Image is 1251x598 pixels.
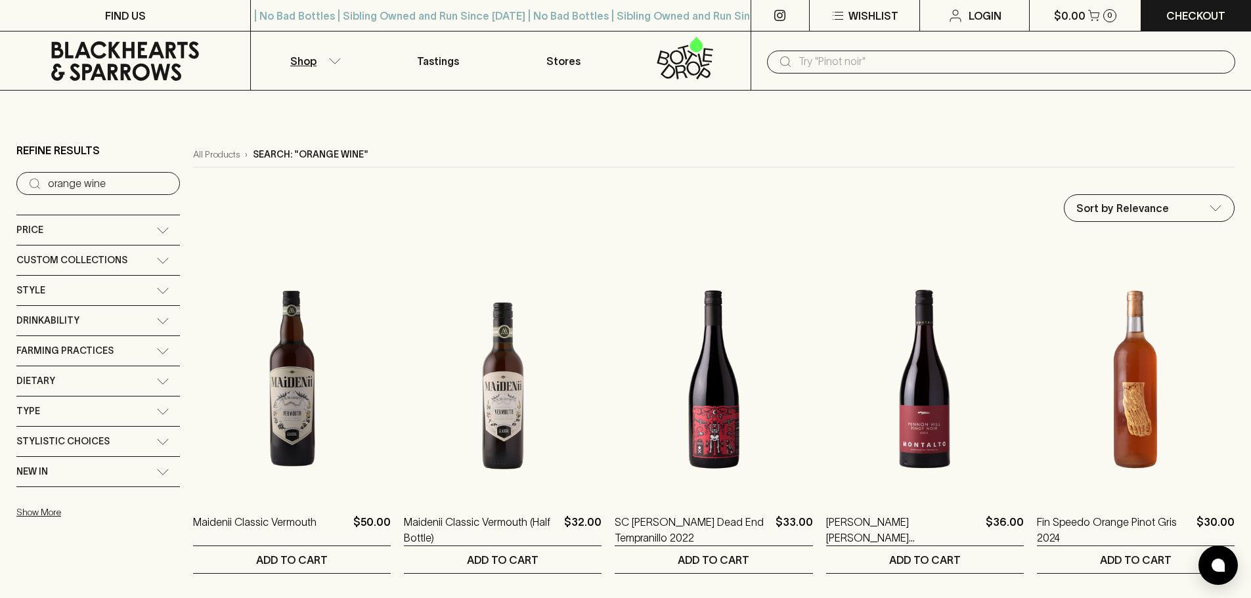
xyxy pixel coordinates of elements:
[1166,8,1225,24] p: Checkout
[1037,265,1235,494] img: Fin Speedo Orange Pinot Gris 2024
[16,463,48,480] span: New In
[16,306,180,335] div: Drinkability
[16,373,55,389] span: Dietary
[404,546,602,573] button: ADD TO CART
[969,8,1001,24] p: Login
[16,282,45,299] span: Style
[776,514,813,545] p: $33.00
[193,546,391,573] button: ADD TO CART
[467,552,538,568] p: ADD TO CART
[245,148,248,161] p: ›
[826,546,1024,573] button: ADD TO CART
[48,173,169,194] input: Try “Pinot noir”
[1054,8,1086,24] p: $0.00
[1212,559,1225,572] img: bubble-icon
[16,396,180,426] div: Type
[16,403,40,419] span: Type
[16,252,127,268] span: Custom Collections
[16,312,79,329] span: Drinkability
[251,32,376,90] button: Shop
[376,32,500,90] a: Tastings
[417,53,459,69] p: Tastings
[1064,195,1234,221] div: Sort by Relevance
[546,53,581,69] p: Stores
[564,514,602,545] p: $32.00
[193,148,240,161] a: All Products
[826,514,980,545] a: [PERSON_NAME] [PERSON_NAME] [PERSON_NAME] Pinot Noir 2023
[678,552,749,568] p: ADD TO CART
[16,142,100,158] p: Refine Results
[615,514,770,545] a: SC [PERSON_NAME] Dead End Tempranillo 2022
[615,546,812,573] button: ADD TO CART
[16,222,43,238] span: Price
[16,366,180,396] div: Dietary
[1037,514,1191,545] a: Fin Speedo Orange Pinot Gris 2024
[404,514,559,545] a: Maidenii Classic Vermouth (Half Bottle)
[16,276,180,305] div: Style
[1100,552,1172,568] p: ADD TO CART
[16,336,180,366] div: Farming Practices
[826,265,1024,494] img: Montalto Pennon Hill Pinot Noir 2023
[986,514,1024,545] p: $36.00
[889,552,961,568] p: ADD TO CART
[253,148,368,161] p: Search: "orange wine"
[16,246,180,275] div: Custom Collections
[848,8,898,24] p: Wishlist
[16,343,114,359] span: Farming Practices
[256,552,328,568] p: ADD TO CART
[1196,514,1235,545] p: $30.00
[404,265,602,494] img: Maidenii Classic Vermouth (Half Bottle)
[105,8,146,24] p: FIND US
[1076,200,1169,216] p: Sort by Relevance
[193,514,317,545] a: Maidenii Classic Vermouth
[1037,546,1235,573] button: ADD TO CART
[16,427,180,456] div: Stylistic Choices
[16,457,180,486] div: New In
[1107,12,1112,19] p: 0
[16,215,180,245] div: Price
[501,32,626,90] a: Stores
[290,53,317,69] p: Shop
[16,499,188,526] button: Show More
[16,433,110,450] span: Stylistic Choices
[615,265,812,494] img: SC Pannell Dead End Tempranillo 2022
[353,514,391,545] p: $50.00
[193,265,391,494] img: Maidenii Classic Vermouth
[799,51,1225,72] input: Try "Pinot noir"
